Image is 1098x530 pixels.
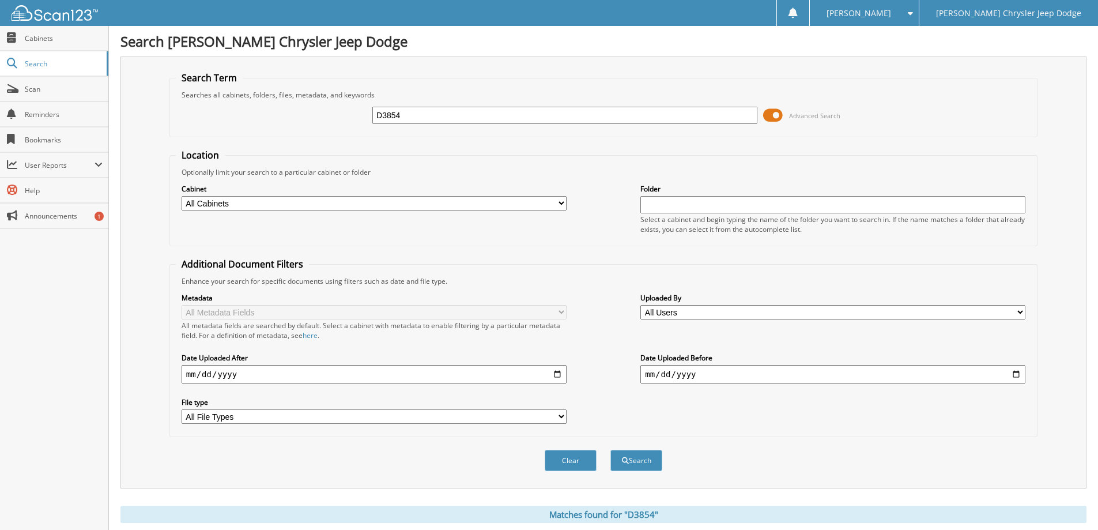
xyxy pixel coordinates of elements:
[640,215,1025,234] div: Select a cabinet and begin typing the name of the folder you want to search in. If the name match...
[25,186,103,196] span: Help
[182,293,567,303] label: Metadata
[25,160,95,170] span: User Reports
[182,321,567,340] div: All metadata fields are searched by default. Select a cabinet with metadata to enable filtering b...
[120,32,1086,51] h1: Search [PERSON_NAME] Chrysler Jeep Dodge
[182,365,567,384] input: start
[610,450,662,471] button: Search
[95,212,104,221] div: 1
[176,90,1031,100] div: Searches all cabinets, folders, files, metadata, and keywords
[176,72,243,84] legend: Search Term
[182,397,567,407] label: File type
[640,184,1025,194] label: Folder
[640,353,1025,363] label: Date Uploaded Before
[176,276,1031,286] div: Enhance your search for specific documents using filters such as date and file type.
[545,450,597,471] button: Clear
[25,59,101,69] span: Search
[25,84,103,94] span: Scan
[176,149,225,161] legend: Location
[182,184,567,194] label: Cabinet
[936,10,1081,17] span: [PERSON_NAME] Chrysler Jeep Dodge
[176,258,309,270] legend: Additional Document Filters
[120,506,1086,523] div: Matches found for "D3854"
[182,353,567,363] label: Date Uploaded After
[827,10,891,17] span: [PERSON_NAME]
[25,33,103,43] span: Cabinets
[12,5,98,21] img: scan123-logo-white.svg
[25,211,103,221] span: Announcements
[303,330,318,340] a: here
[789,111,840,120] span: Advanced Search
[640,293,1025,303] label: Uploaded By
[176,167,1031,177] div: Optionally limit your search to a particular cabinet or folder
[25,110,103,119] span: Reminders
[640,365,1025,384] input: end
[25,135,103,145] span: Bookmarks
